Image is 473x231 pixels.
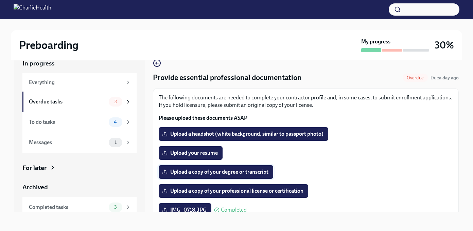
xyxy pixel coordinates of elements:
a: Everything [22,73,137,92]
div: For later [22,163,47,172]
span: Upload a copy of your professional license or certification [163,188,303,194]
div: To do tasks [29,118,106,126]
span: 3 [110,205,121,210]
div: Overdue tasks [29,98,106,105]
h2: Preboarding [19,38,78,52]
span: Upload a headshot (white background, similar to passport photo) [163,131,323,137]
img: CharlieHealth [14,4,51,15]
a: In progress [22,59,137,68]
span: September 14th, 2025 08:00 [431,75,459,81]
label: Upload your resume [159,146,223,160]
span: Completed [221,207,247,213]
span: 1 [110,140,121,145]
span: IMG_0718.JPG [163,207,207,213]
span: Upload a copy of your degree or transcript [163,169,268,175]
label: IMG_0718.JPG [159,203,211,217]
a: Archived [22,183,137,192]
span: Upload your resume [163,150,218,156]
label: Upload a copy of your degree or transcript [159,165,273,179]
div: Completed tasks [29,204,106,211]
strong: Please upload these documents ASAP [159,115,247,121]
h4: Provide essential professional documentation [153,73,302,83]
strong: My progress [361,38,390,45]
div: Messages [29,139,106,146]
a: For later [22,163,137,172]
a: Completed tasks3 [22,197,137,217]
label: Upload a copy of your professional license or certification [159,184,308,198]
h3: 30% [435,39,454,51]
strong: a day ago [439,75,459,81]
label: Upload a headshot (white background, similar to passport photo) [159,127,328,141]
span: 3 [110,99,121,104]
span: Overdue [403,75,428,80]
a: Overdue tasks3 [22,92,137,112]
span: 4 [110,119,121,124]
p: The following documents are needed to complete your contractor profile and, in some cases, to sub... [159,94,453,109]
span: Due [431,75,459,81]
a: Messages1 [22,132,137,153]
div: Everything [29,79,122,86]
a: To do tasks4 [22,112,137,132]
